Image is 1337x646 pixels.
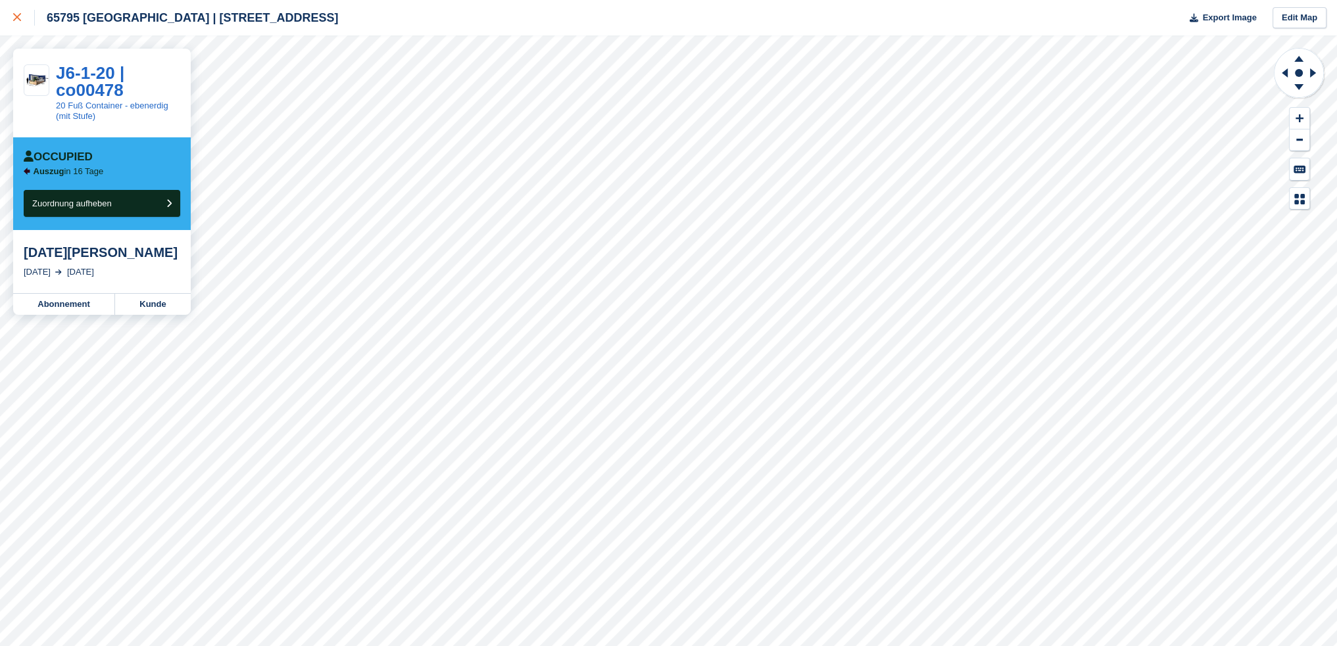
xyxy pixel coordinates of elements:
a: Abonnement [13,294,115,315]
span: Auszug [34,166,64,176]
a: J6-1-20 | co00478 [56,63,124,100]
span: Zuordnung aufheben [32,198,112,208]
div: [DATE][PERSON_NAME] [24,244,180,260]
div: [DATE] [24,265,51,279]
div: Occupied [24,150,93,164]
button: Zoom In [1290,108,1309,129]
div: 65795 [GEOGRAPHIC_DATA] | [STREET_ADDRESS] [35,10,338,26]
a: Edit Map [1273,7,1326,29]
span: Export Image [1202,11,1256,24]
p: in 16 Tage [34,166,104,177]
button: Zuordnung aufheben [24,190,180,217]
div: [DATE] [67,265,94,279]
img: 20-ft-container%20M.jpg [24,71,49,89]
a: 20 Fuß Container - ebenerdig (mit Stufe) [56,101,168,121]
button: Map Legend [1290,188,1309,210]
img: arrow-left-icn-90495f2de72eb5bd0bd1c3c35deca35cc13f817d75bef06ecd7c0b315636ce7e.svg [24,168,30,175]
button: Keyboard Shortcuts [1290,158,1309,180]
button: Export Image [1182,7,1257,29]
button: Zoom Out [1290,129,1309,151]
img: arrow-right-light-icn-cde0832a797a2874e46488d9cf13f60e5c3a73dbe684e267c42b8395dfbc2abf.svg [55,269,62,275]
a: Kunde [115,294,191,315]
